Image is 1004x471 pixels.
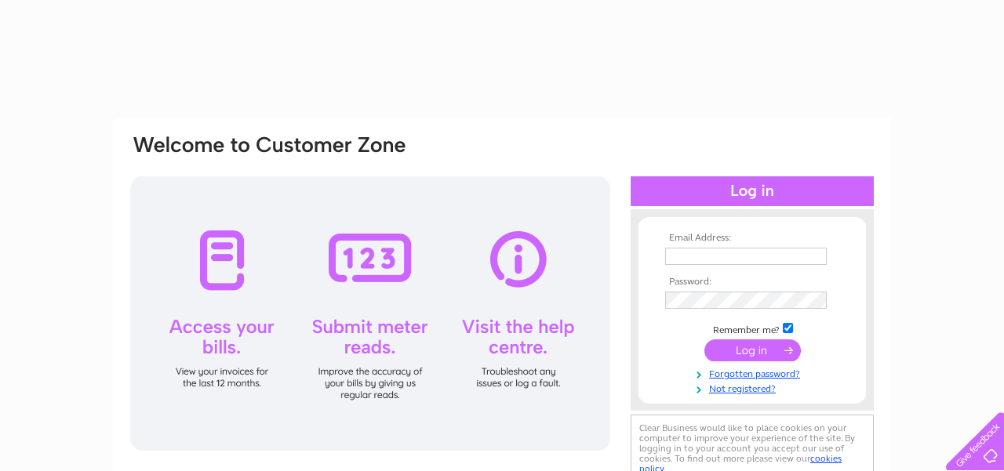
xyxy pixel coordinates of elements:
[704,339,801,361] input: Submit
[661,277,843,288] th: Password:
[661,321,843,336] td: Remember me?
[661,233,843,244] th: Email Address:
[665,365,843,380] a: Forgotten password?
[665,380,843,395] a: Not registered?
